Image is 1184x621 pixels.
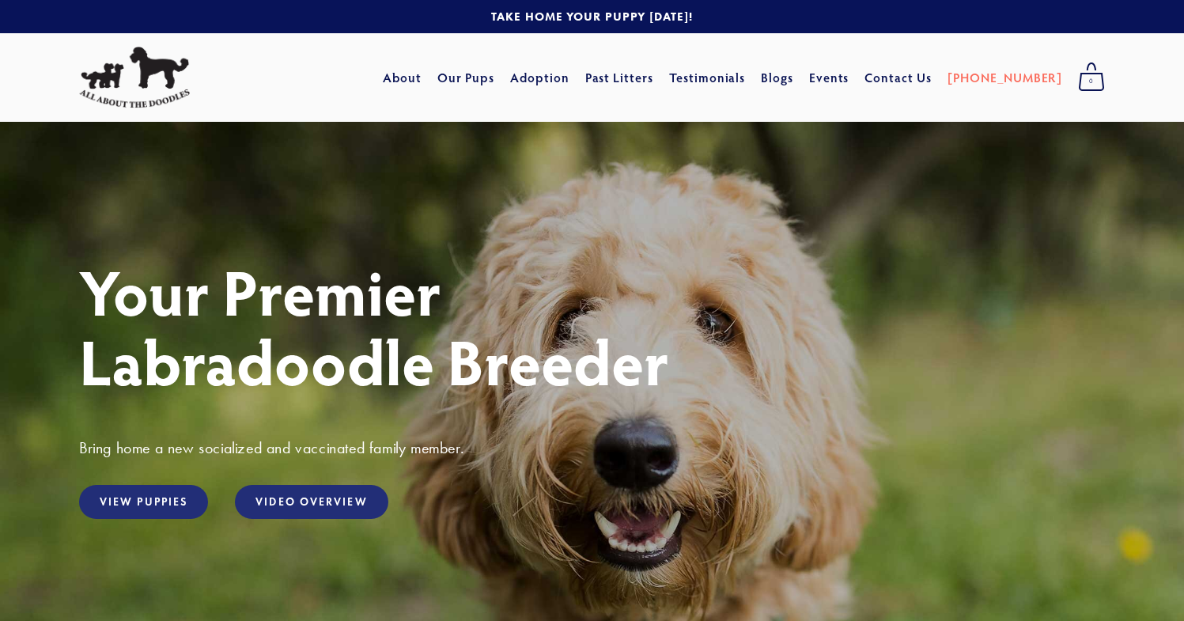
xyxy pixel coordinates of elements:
[79,47,190,108] img: All About The Doodles
[79,437,1105,458] h3: Bring home a new socialized and vaccinated family member.
[510,63,569,92] a: Adoption
[79,485,208,519] a: View Puppies
[383,63,422,92] a: About
[809,63,849,92] a: Events
[437,63,495,92] a: Our Pups
[235,485,388,519] a: Video Overview
[761,63,793,92] a: Blogs
[585,69,654,85] a: Past Litters
[1078,71,1105,92] span: 0
[669,63,746,92] a: Testimonials
[1070,58,1113,97] a: 0 items in cart
[948,63,1062,92] a: [PHONE_NUMBER]
[864,63,932,92] a: Contact Us
[79,256,1105,396] h1: Your Premier Labradoodle Breeder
